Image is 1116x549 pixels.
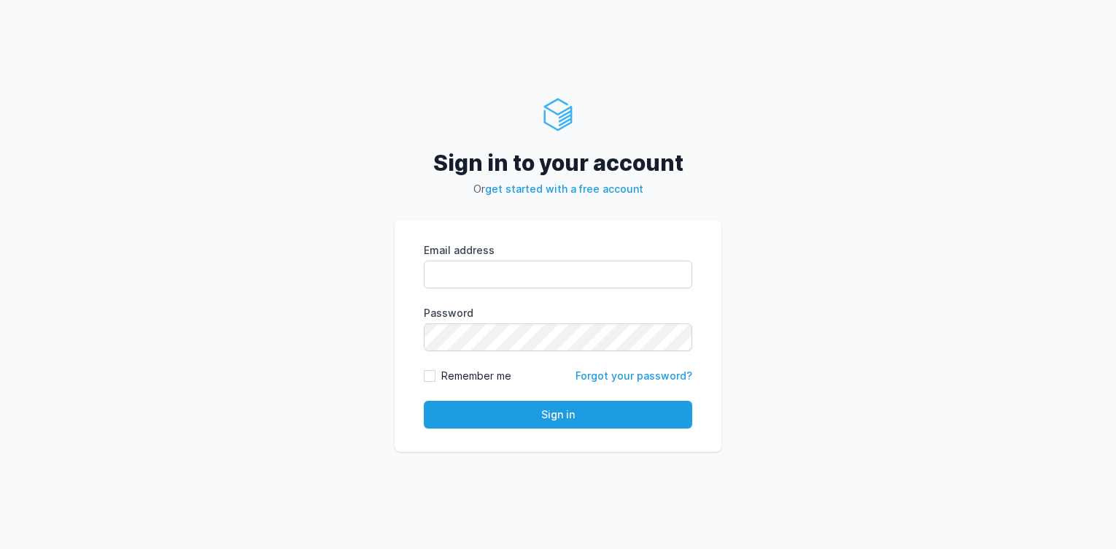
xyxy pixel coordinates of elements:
[424,306,692,320] label: Password
[424,243,692,258] label: Email address
[395,150,721,176] h2: Sign in to your account
[395,182,721,196] p: Or
[441,369,511,383] label: Remember me
[576,369,692,382] a: Forgot your password?
[540,97,576,132] img: ServerAuth
[485,183,643,195] a: get started with a free account
[424,401,692,429] button: Sign in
